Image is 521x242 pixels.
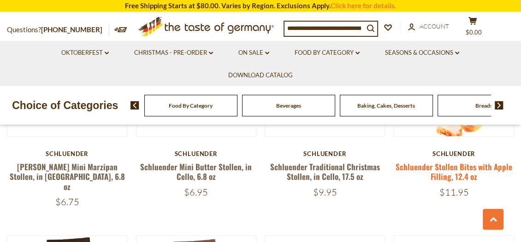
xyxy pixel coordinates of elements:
a: Download Catalog [228,70,293,81]
a: Schluender Stollen Bites with Apple Filling, 12.4 oz [396,161,512,182]
div: Schluender [7,150,127,157]
a: Oktoberfest [61,48,109,58]
a: Schluender Mini Butter Stollen, in Cello, 6.8 oz [140,161,252,182]
a: Food By Category [295,48,360,58]
a: Click here for details. [331,1,396,10]
a: Baking, Cakes, Desserts [357,102,415,109]
span: $6.95 [184,186,208,198]
a: Breads [475,102,492,109]
img: next arrow [495,101,503,109]
a: [PHONE_NUMBER] [41,25,102,34]
span: Account [420,23,449,30]
img: previous arrow [130,101,139,109]
a: Food By Category [169,102,213,109]
p: Questions? [7,24,109,36]
a: On Sale [238,48,269,58]
button: $0.00 [459,17,486,40]
a: Account [408,22,449,32]
span: $9.95 [313,186,337,198]
a: [PERSON_NAME] Mini Marzipan Stollen, in [GEOGRAPHIC_DATA], 6.8 oz [10,161,125,192]
span: $0.00 [466,29,482,36]
a: Christmas - PRE-ORDER [134,48,213,58]
div: Schluender [394,150,514,157]
span: $6.75 [55,196,79,207]
div: Schluender [265,150,385,157]
span: $11.95 [439,186,468,198]
div: Schluender [136,150,256,157]
a: Schluender Traditional Christmas Stollen, in Cello, 17.5 oz [270,161,380,182]
a: Beverages [276,102,301,109]
a: Seasons & Occasions [385,48,459,58]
